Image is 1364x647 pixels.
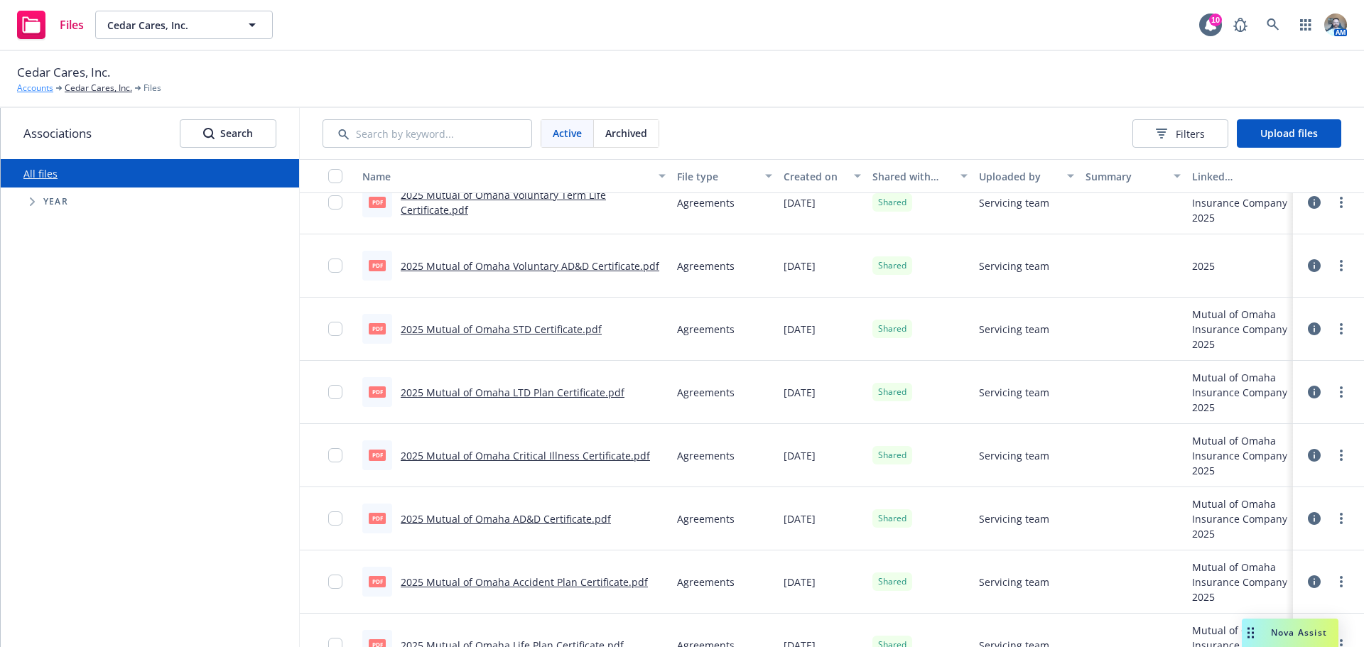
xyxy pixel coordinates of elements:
[1192,180,1287,210] div: Mutual of Omaha Insurance Company
[1086,169,1165,184] div: Summary
[1226,11,1255,39] a: Report a Bug
[878,449,906,462] span: Shared
[973,159,1080,193] button: Uploaded by
[784,169,845,184] div: Created on
[328,448,342,462] input: Toggle Row Selected
[1192,526,1287,541] div: 2025
[1132,119,1228,148] button: Filters
[1324,13,1347,36] img: photo
[1192,210,1287,225] div: 2025
[1192,259,1215,273] div: 2025
[328,169,342,183] input: Select all
[1192,433,1287,463] div: Mutual of Omaha Insurance Company
[369,386,386,397] span: pdf
[369,576,386,587] span: pdf
[401,512,611,526] a: 2025 Mutual of Omaha AD&D Certificate.pdf
[1192,589,1287,604] div: 2025
[778,159,867,193] button: Created on
[1209,13,1222,26] div: 10
[1156,126,1205,141] span: Filters
[107,18,230,33] span: Cedar Cares, Inc.
[60,19,84,31] span: Files
[1192,463,1287,478] div: 2025
[1237,119,1341,148] button: Upload files
[401,322,602,336] a: 2025 Mutual of Omaha STD Certificate.pdf
[1192,370,1287,400] div: Mutual of Omaha Insurance Company
[369,450,386,460] span: pdf
[328,195,342,210] input: Toggle Row Selected
[671,159,778,193] button: File type
[1260,126,1318,140] span: Upload files
[1192,169,1287,184] div: Linked associations
[328,575,342,589] input: Toggle Row Selected
[1,187,299,216] div: Tree Example
[23,167,58,180] a: All files
[95,11,273,39] button: Cedar Cares, Inc.
[1080,159,1186,193] button: Summary
[401,575,648,589] a: 2025 Mutual of Omaha Accident Plan Certificate.pdf
[1242,619,1338,647] button: Nova Assist
[323,119,532,148] input: Search by keyword...
[1333,510,1350,527] a: more
[878,512,906,525] span: Shared
[784,448,816,463] span: [DATE]
[979,385,1049,400] span: Servicing team
[1271,626,1327,638] span: Nova Assist
[1333,447,1350,464] a: more
[328,259,342,273] input: Toggle Row Selected
[677,448,735,463] span: Agreements
[979,195,1049,210] span: Servicing team
[1192,496,1287,526] div: Mutual of Omaha Insurance Company
[878,386,906,398] span: Shared
[878,196,906,209] span: Shared
[328,385,342,399] input: Toggle Row Selected
[1292,11,1320,39] a: Switch app
[867,159,973,193] button: Shared with client
[1333,384,1350,401] a: more
[979,448,1049,463] span: Servicing team
[357,159,671,193] button: Name
[784,259,816,273] span: [DATE]
[1192,400,1287,415] div: 2025
[1176,126,1205,141] span: Filters
[784,385,816,400] span: [DATE]
[878,575,906,588] span: Shared
[878,259,906,272] span: Shared
[401,386,624,399] a: 2025 Mutual of Omaha LTD Plan Certificate.pdf
[369,197,386,207] span: pdf
[553,126,582,141] span: Active
[1333,320,1350,337] a: more
[784,575,816,589] span: [DATE]
[180,119,276,148] button: SearchSearch
[362,169,650,184] div: Name
[203,128,215,139] svg: Search
[784,195,816,210] span: [DATE]
[328,322,342,336] input: Toggle Row Selected
[1333,257,1350,274] a: more
[11,5,90,45] a: Files
[1192,560,1287,589] div: Mutual of Omaha Insurance Company
[401,449,650,462] a: 2025 Mutual of Omaha Critical Illness Certificate.pdf
[872,169,952,184] div: Shared with client
[677,169,757,184] div: File type
[605,126,647,141] span: Archived
[878,322,906,335] span: Shared
[328,511,342,526] input: Toggle Row Selected
[1186,159,1293,193] button: Linked associations
[677,575,735,589] span: Agreements
[65,82,132,94] a: Cedar Cares, Inc.
[677,385,735,400] span: Agreements
[1333,194,1350,211] a: more
[17,63,110,82] span: Cedar Cares, Inc.
[979,575,1049,589] span: Servicing team
[979,259,1049,273] span: Servicing team
[1192,307,1287,337] div: Mutual of Omaha Insurance Company
[677,195,735,210] span: Agreements
[677,511,735,526] span: Agreements
[677,322,735,337] span: Agreements
[23,124,92,143] span: Associations
[369,323,386,334] span: pdf
[144,82,161,94] span: Files
[784,322,816,337] span: [DATE]
[43,197,68,206] span: Year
